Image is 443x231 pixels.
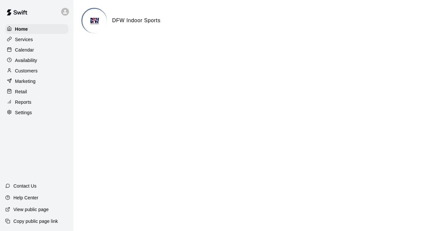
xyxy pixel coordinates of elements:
p: Help Center [13,194,38,201]
a: Customers [5,66,68,76]
a: Retail [5,87,68,97]
p: Marketing [15,78,36,85]
p: Home [15,26,28,32]
a: Settings [5,108,68,117]
p: Calendar [15,47,34,53]
a: Marketing [5,76,68,86]
h6: DFW Indoor Sports [112,16,161,25]
p: Copy public page link [13,218,58,224]
a: Availability [5,55,68,65]
p: Contact Us [13,183,37,189]
p: Availability [15,57,37,64]
p: Services [15,36,33,43]
p: Settings [15,109,32,116]
a: Services [5,35,68,44]
p: Retail [15,88,27,95]
p: Customers [15,68,38,74]
a: Calendar [5,45,68,55]
p: Reports [15,99,31,105]
a: Home [5,24,68,34]
img: DFW Indoor Sports logo [82,9,107,33]
p: View public page [13,206,49,213]
a: Reports [5,97,68,107]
